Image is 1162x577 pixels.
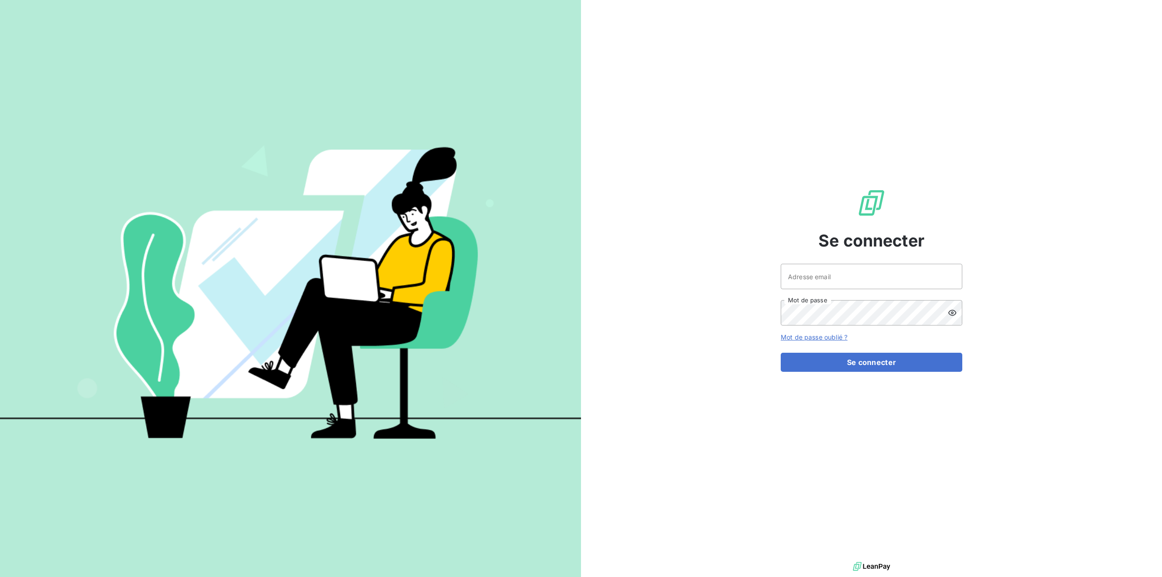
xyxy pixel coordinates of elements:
[781,264,962,289] input: placeholder
[857,188,886,217] img: Logo LeanPay
[818,228,925,253] span: Se connecter
[781,333,847,341] a: Mot de passe oublié ?
[853,560,890,573] img: logo
[781,353,962,372] button: Se connecter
